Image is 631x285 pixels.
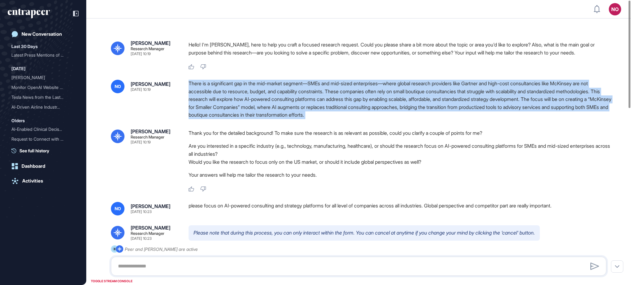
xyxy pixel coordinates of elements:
[125,245,198,253] div: Peer and [PERSON_NAME] are active
[11,124,75,134] div: AI-Enabled Clinical Decision Support Software for Infectious Disease Screening and AMR Program
[22,31,62,37] div: New Conversation
[189,158,611,166] li: Would you like the research to focus only on the US market, or should it include global perspecti...
[131,140,151,144] div: [DATE] 10:19
[11,73,70,82] div: [PERSON_NAME]
[131,237,152,240] div: [DATE] 10:23
[22,178,43,184] div: Activities
[11,124,70,134] div: AI-Enabled Clinical Decis...
[11,92,70,102] div: Tesla News from the Last ...
[131,225,170,230] div: [PERSON_NAME]
[131,52,151,56] div: [DATE] 10:19
[11,50,70,60] div: Latest Press Mentions of ...
[131,231,165,235] div: Research Manager
[11,134,75,144] div: Request to Connect with Curie
[11,92,75,102] div: Tesla News from the Last Two Weeks
[189,225,540,241] p: Please note that during this process, you can only interact within the form. You can cancel at an...
[609,3,621,15] button: NO
[115,206,121,211] span: NO
[8,28,79,40] a: New Conversation
[11,147,79,154] a: See full history
[131,204,170,209] div: [PERSON_NAME]
[11,134,70,144] div: Request to Connect with C...
[131,129,170,134] div: [PERSON_NAME]
[8,9,50,18] div: entrapeer-logo
[131,47,165,51] div: Research Manager
[131,88,151,91] div: [DATE] 10:19
[131,41,170,46] div: [PERSON_NAME]
[11,117,25,124] div: Olders
[89,277,134,285] div: TOGGLE STREAM CONSOLE
[11,73,75,82] div: Reese
[189,171,611,179] p: Your answers will help me tailor the research to your needs.
[189,80,611,119] div: There is a significant gap in the mid-market segment—SMEs and mid-sized enterprises—where global ...
[11,82,70,92] div: Monitor OpenAI Website Ac...
[11,50,75,60] div: Latest Press Mentions of OpenAI
[131,210,152,214] div: [DATE] 10:23
[131,135,165,139] div: Research Manager
[131,82,170,86] div: [PERSON_NAME]
[11,43,38,50] div: Last 30 Days
[22,163,45,169] div: Dashboard
[11,82,75,92] div: Monitor OpenAI Website Activity
[19,147,49,154] span: See full history
[8,160,79,172] a: Dashboard
[11,102,70,112] div: AI-Driven Airline Industr...
[11,65,26,72] div: [DATE]
[8,175,79,187] a: Activities
[189,202,611,215] div: please focus on AI-powered consulting and strategy platforms for all level of companies across al...
[189,142,611,158] li: Are you interested in a specific industry (e.g., technology, manufacturing, healthcare), or shoul...
[115,84,121,89] span: NO
[189,129,611,137] p: Thank you for the detailed background! To make sure the research is as relevant as possible, coul...
[11,102,75,112] div: AI-Driven Airline Industry Updates
[189,41,611,57] p: Hello! I'm [PERSON_NAME], here to help you craft a focused research request. Could you please sha...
